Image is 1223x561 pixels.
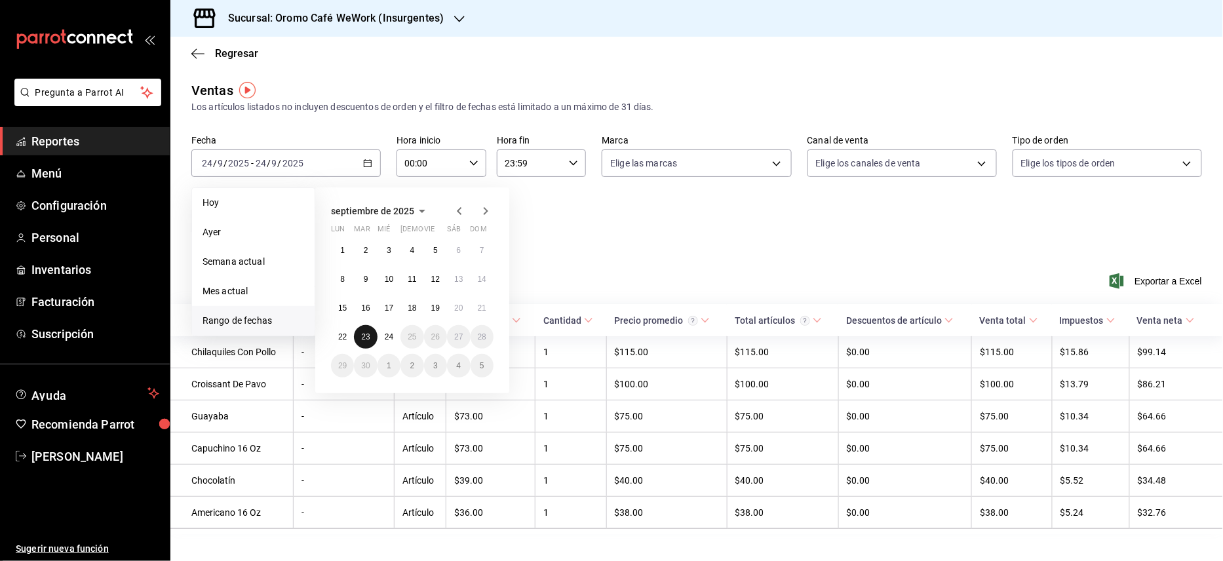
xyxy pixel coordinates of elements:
span: Cantidad [543,315,593,326]
abbr: 6 de septiembre de 2025 [456,246,461,255]
span: Semana actual [203,255,304,269]
button: 19 de septiembre de 2025 [424,296,447,320]
td: $115.00 [972,336,1052,368]
span: Venta total [980,315,1038,326]
abbr: 3 de octubre de 2025 [433,361,438,370]
td: $73.00 [446,433,535,465]
button: 16 de septiembre de 2025 [354,296,377,320]
div: Venta total [980,315,1026,326]
span: Descuentos de artículo [846,315,954,326]
abbr: 12 de septiembre de 2025 [431,275,440,284]
td: $86.21 [1129,368,1223,400]
td: Guayaba [170,400,294,433]
label: Hora inicio [397,136,486,145]
button: 27 de septiembre de 2025 [447,325,470,349]
span: Menú [31,164,159,182]
td: $15.86 [1052,336,1129,368]
td: $38.00 [727,497,838,529]
abbr: 18 de septiembre de 2025 [408,303,416,313]
abbr: 20 de septiembre de 2025 [454,303,463,313]
span: Ayer [203,225,304,239]
button: 8 de septiembre de 2025 [331,267,354,291]
button: 10 de septiembre de 2025 [378,267,400,291]
span: Elige los tipos de orden [1021,157,1116,170]
button: 5 de octubre de 2025 [471,354,494,377]
td: - [294,465,395,497]
td: $75.00 [606,400,727,433]
span: Configuración [31,197,159,214]
td: $34.48 [1129,465,1223,497]
td: $10.34 [1052,400,1129,433]
td: $38.00 [606,497,727,529]
td: $0.00 [838,433,972,465]
abbr: 4 de octubre de 2025 [456,361,461,370]
button: 24 de septiembre de 2025 [378,325,400,349]
abbr: 19 de septiembre de 2025 [431,303,440,313]
td: - [294,368,395,400]
td: $100.00 [606,368,727,400]
div: Cantidad [543,315,581,326]
td: Capuchino 16 Oz [170,433,294,465]
abbr: 2 de octubre de 2025 [410,361,415,370]
td: $32.76 [1129,497,1223,529]
h3: Sucursal: Oromo Café WeWork (Insurgentes) [218,10,444,26]
button: 22 de septiembre de 2025 [331,325,354,349]
td: Artículo [395,465,446,497]
div: Total artículos [735,315,810,326]
td: $75.00 [606,433,727,465]
span: Personal [31,229,159,246]
td: 1 [535,336,606,368]
td: $40.00 [606,465,727,497]
td: $5.24 [1052,497,1129,529]
div: Precio promedio [614,315,698,326]
button: 7 de septiembre de 2025 [471,239,494,262]
td: $100.00 [972,368,1052,400]
abbr: 10 de septiembre de 2025 [385,275,393,284]
button: 29 de septiembre de 2025 [331,354,354,377]
button: 1 de septiembre de 2025 [331,239,354,262]
span: Inventarios [31,261,159,279]
td: $0.00 [838,400,972,433]
input: -- [217,158,223,168]
abbr: 5 de octubre de 2025 [480,361,484,370]
label: Hora fin [497,136,587,145]
button: 14 de septiembre de 2025 [471,267,494,291]
label: Canal de venta [807,136,997,145]
button: Regresar [191,47,258,60]
span: / [278,158,282,168]
abbr: miércoles [378,225,390,239]
span: Hoy [203,196,304,210]
td: Chilaquiles Con Pollo [170,336,294,368]
button: 3 de septiembre de 2025 [378,239,400,262]
abbr: 9 de septiembre de 2025 [364,275,368,284]
td: $0.00 [838,497,972,529]
div: Venta neta [1137,315,1183,326]
abbr: 22 de septiembre de 2025 [338,332,347,341]
abbr: 13 de septiembre de 2025 [454,275,463,284]
td: $64.66 [1129,433,1223,465]
button: 18 de septiembre de 2025 [400,296,423,320]
abbr: 3 de septiembre de 2025 [387,246,391,255]
button: 13 de septiembre de 2025 [447,267,470,291]
abbr: 1 de octubre de 2025 [387,361,391,370]
span: Ayuda [31,385,142,401]
td: - [294,433,395,465]
abbr: viernes [424,225,435,239]
button: 4 de octubre de 2025 [447,354,470,377]
abbr: 28 de septiembre de 2025 [478,332,486,341]
span: Impuestos [1060,315,1116,326]
td: $115.00 [727,336,838,368]
div: Ventas [191,81,233,100]
button: 2 de septiembre de 2025 [354,239,377,262]
button: 30 de septiembre de 2025 [354,354,377,377]
td: - [294,400,395,433]
td: $75.00 [727,400,838,433]
abbr: 8 de septiembre de 2025 [340,275,345,284]
a: Pregunta a Parrot AI [9,95,161,109]
abbr: jueves [400,225,478,239]
td: 1 [535,465,606,497]
abbr: domingo [471,225,487,239]
abbr: 7 de septiembre de 2025 [480,246,484,255]
span: - [251,158,254,168]
td: 1 [535,368,606,400]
